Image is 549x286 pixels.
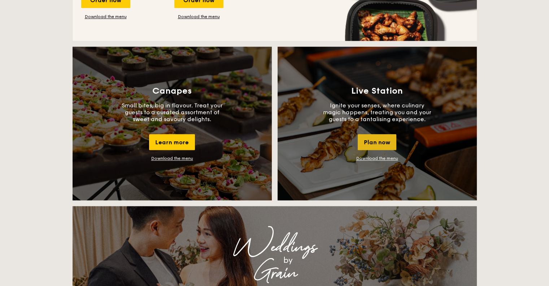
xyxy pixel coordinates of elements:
[174,14,223,20] a: Download the menu
[136,241,413,254] div: Weddings
[149,134,195,150] div: Learn more
[136,267,413,280] div: Grain
[81,14,130,20] a: Download the menu
[152,86,192,96] h3: Canapes
[358,134,396,150] div: Plan now
[351,86,403,96] h3: Live Station
[118,102,226,123] p: Small bites, big in flavour. Treat your guests to a curated assortment of sweet and savoury delig...
[163,254,413,267] div: by
[356,156,398,161] a: Download the menu
[323,102,431,123] p: Ignite your senses, where culinary magic happens, treating you and your guests to a tantalising e...
[151,156,193,161] a: Download the menu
